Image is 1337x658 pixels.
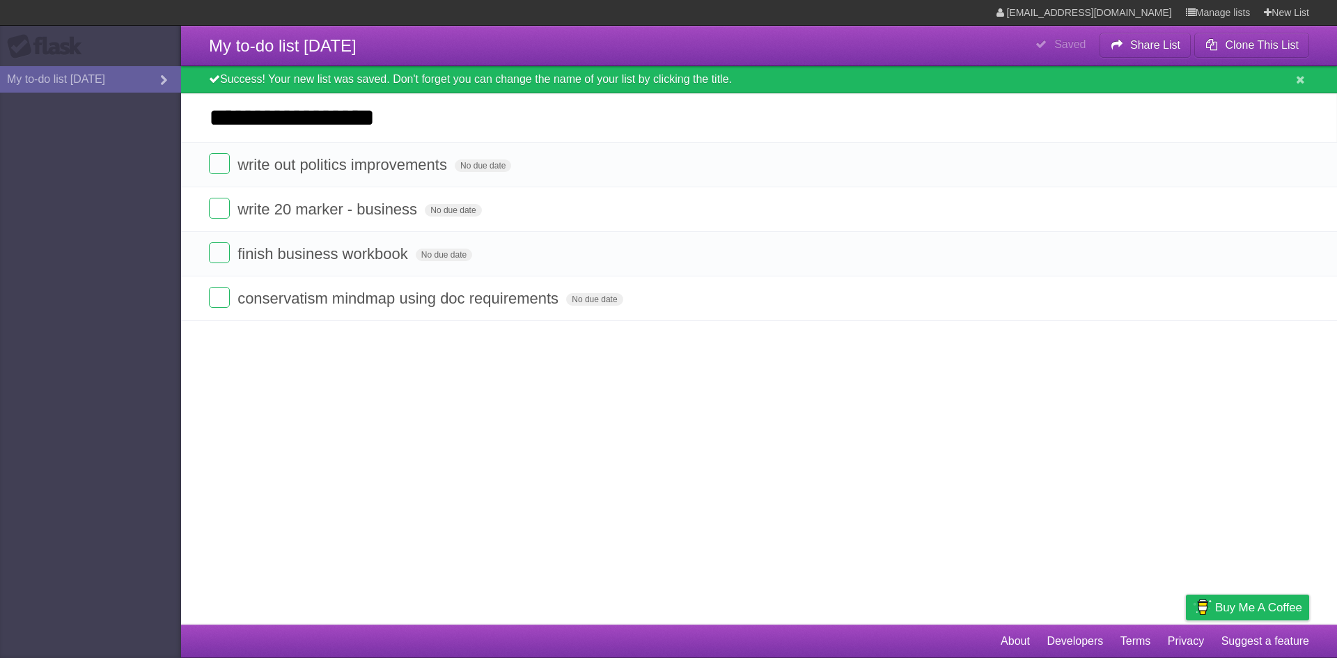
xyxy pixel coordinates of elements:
[1054,38,1086,50] b: Saved
[209,198,230,219] label: Done
[1186,595,1309,620] a: Buy me a coffee
[237,201,421,218] span: write 20 marker - business
[1168,628,1204,655] a: Privacy
[425,204,481,217] span: No due date
[1001,628,1030,655] a: About
[416,249,472,261] span: No due date
[1120,628,1151,655] a: Terms
[1047,628,1103,655] a: Developers
[181,66,1337,93] div: Success! Your new list was saved. Don't forget you can change the name of your list by clicking t...
[237,290,562,307] span: conservatism mindmap using doc requirements
[209,36,357,55] span: My to-do list [DATE]
[1130,39,1180,51] b: Share List
[1193,595,1212,619] img: Buy me a coffee
[1194,33,1309,58] button: Clone This List
[1225,39,1299,51] b: Clone This List
[7,34,91,59] div: Flask
[566,293,623,306] span: No due date
[455,159,511,172] span: No due date
[209,242,230,263] label: Done
[1221,628,1309,655] a: Suggest a feature
[237,245,412,263] span: finish business workbook
[1215,595,1302,620] span: Buy me a coffee
[209,287,230,308] label: Done
[1100,33,1191,58] button: Share List
[237,156,451,173] span: write out politics improvements
[209,153,230,174] label: Done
